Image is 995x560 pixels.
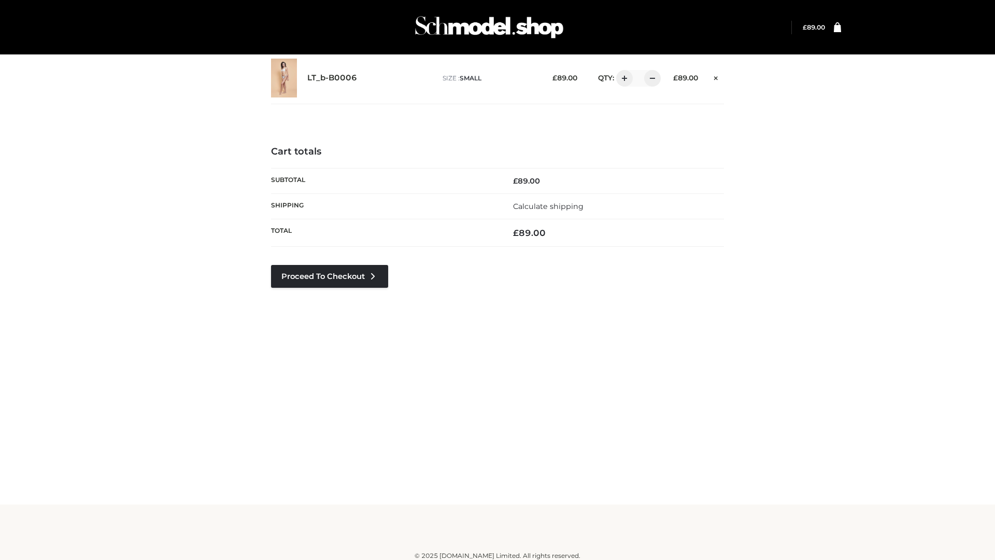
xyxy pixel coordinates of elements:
span: £ [513,228,519,238]
bdi: 89.00 [803,23,825,31]
span: £ [673,74,678,82]
th: Subtotal [271,168,497,193]
span: SMALL [460,74,481,82]
img: Schmodel Admin 964 [411,7,567,48]
a: Calculate shipping [513,202,584,211]
a: £89.00 [803,23,825,31]
span: £ [513,176,518,186]
span: £ [803,23,807,31]
a: Proceed to Checkout [271,265,388,288]
a: LT_b-B0006 [307,73,357,83]
bdi: 89.00 [552,74,577,82]
p: size : [443,74,536,83]
th: Shipping [271,193,497,219]
th: Total [271,219,497,247]
span: £ [552,74,557,82]
bdi: 89.00 [513,228,546,238]
h4: Cart totals [271,146,724,158]
bdi: 89.00 [673,74,698,82]
bdi: 89.00 [513,176,540,186]
div: QTY: [588,70,657,87]
a: Remove this item [708,70,724,83]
